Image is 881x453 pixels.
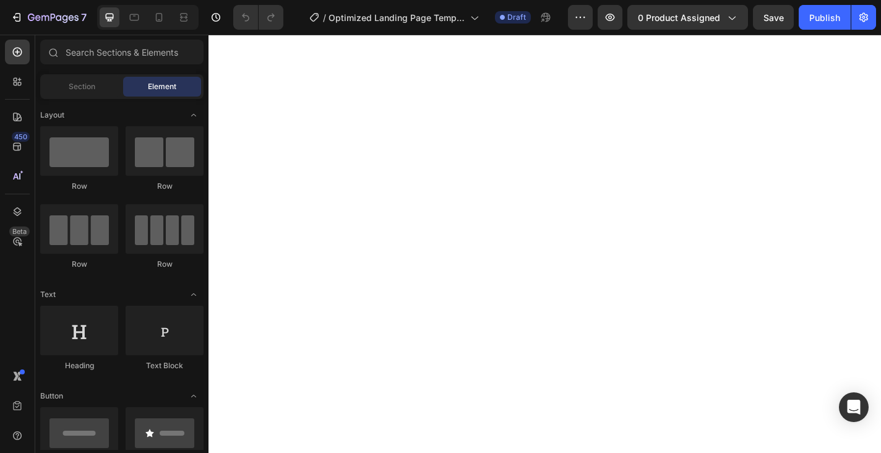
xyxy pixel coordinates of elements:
[126,360,204,371] div: Text Block
[40,390,63,402] span: Button
[184,285,204,304] span: Toggle open
[208,35,881,453] iframe: Design area
[184,105,204,125] span: Toggle open
[799,5,851,30] button: Publish
[507,12,526,23] span: Draft
[233,5,283,30] div: Undo/Redo
[627,5,748,30] button: 0 product assigned
[5,5,92,30] button: 7
[329,11,465,24] span: Optimized Landing Page Template
[40,110,64,121] span: Layout
[126,259,204,270] div: Row
[12,132,30,142] div: 450
[638,11,720,24] span: 0 product assigned
[40,40,204,64] input: Search Sections & Elements
[40,181,118,192] div: Row
[40,360,118,371] div: Heading
[148,81,176,92] span: Element
[839,392,869,422] div: Open Intercom Messenger
[809,11,840,24] div: Publish
[69,81,95,92] span: Section
[126,181,204,192] div: Row
[323,11,326,24] span: /
[81,10,87,25] p: 7
[40,289,56,300] span: Text
[763,12,784,23] span: Save
[753,5,794,30] button: Save
[184,386,204,406] span: Toggle open
[40,259,118,270] div: Row
[9,226,30,236] div: Beta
